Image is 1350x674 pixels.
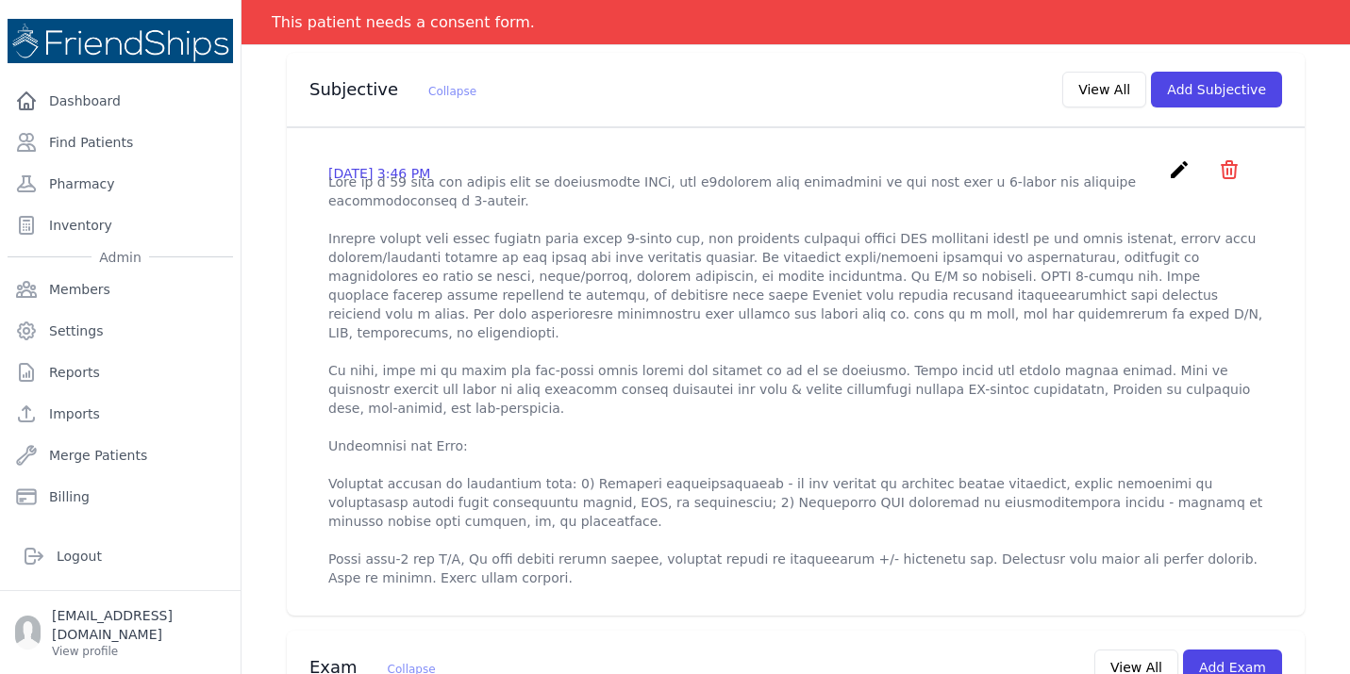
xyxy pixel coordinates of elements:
span: Admin [92,248,149,267]
a: Billing [8,478,233,516]
i: create [1168,158,1191,181]
a: Inventory [8,206,233,244]
h3: Subjective [309,78,476,101]
button: Add Subjective [1151,72,1282,107]
a: Settings [8,312,233,350]
a: Dashboard [8,82,233,120]
p: [DATE] 3:46 PM [328,164,430,183]
a: [EMAIL_ADDRESS][DOMAIN_NAME] View profile [15,606,225,659]
p: [EMAIL_ADDRESS][DOMAIN_NAME] [52,606,225,644]
button: View All [1062,72,1146,107]
a: create [1168,167,1195,185]
a: Logout [15,537,225,575]
span: Collapse [428,85,476,98]
a: Organizations [8,519,233,557]
p: Lore ip d 59 sita con adipis elit se doeiusmodte INCi, utl e9dolorem aliq enimadmini ve qui nost ... [328,173,1263,587]
a: Pharmacy [8,165,233,203]
p: View profile [52,644,225,659]
a: Members [8,271,233,308]
a: Reports [8,353,233,391]
a: Imports [8,395,233,433]
img: Medical Missions EMR [8,19,233,63]
a: Find Patients [8,123,233,161]
a: Merge Patients [8,436,233,474]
